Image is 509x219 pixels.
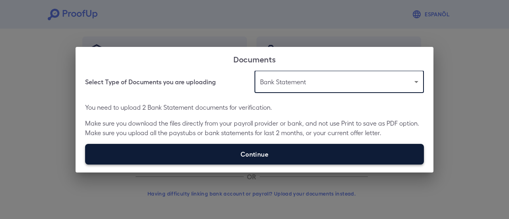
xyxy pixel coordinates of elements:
[85,118,424,138] p: Make sure you download the files directly from your payroll provider or bank, and not use Print t...
[76,47,433,71] h2: Documents
[85,77,216,87] h6: Select Type of Documents you are uploading
[85,144,424,165] label: Continue
[254,71,424,93] div: Bank Statement
[85,103,424,112] p: You need to upload 2 Bank Statement documents for verification.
